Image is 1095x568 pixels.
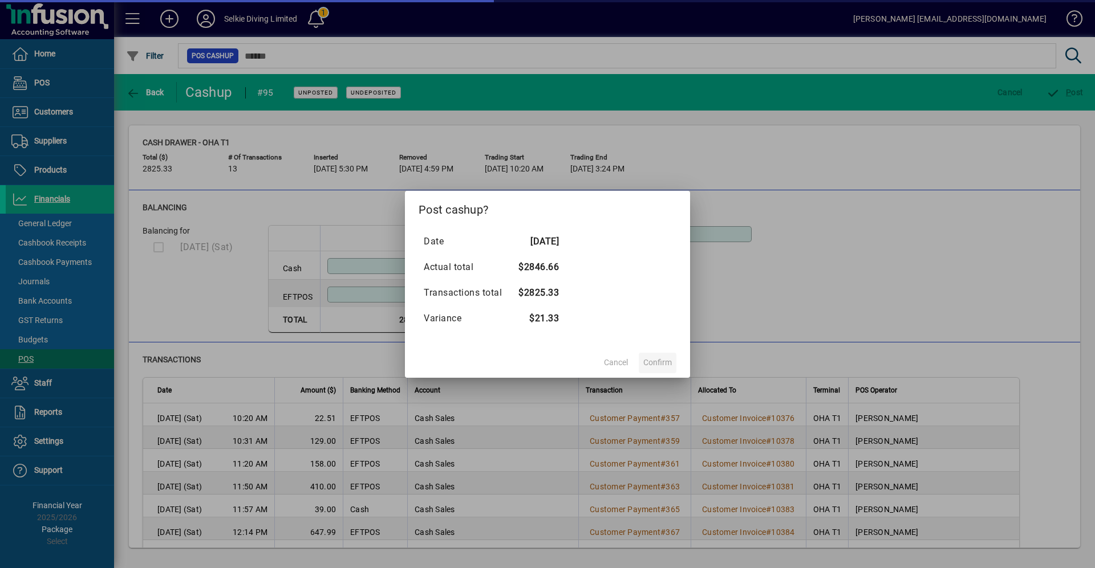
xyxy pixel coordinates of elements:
[423,280,513,306] td: Transactions total
[423,306,513,332] td: Variance
[513,255,559,280] td: $2846.66
[405,191,690,224] h2: Post cashup?
[423,229,513,255] td: Date
[513,280,559,306] td: $2825.33
[513,229,559,255] td: [DATE]
[513,306,559,332] td: $21.33
[423,255,513,280] td: Actual total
